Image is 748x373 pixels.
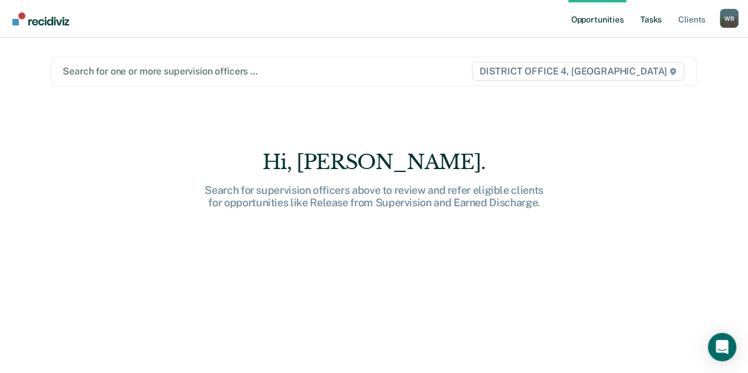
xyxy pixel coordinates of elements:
div: Hi, [PERSON_NAME]. [185,150,564,174]
div: Search for supervision officers above to review and refer eligible clients for opportunities like... [185,184,564,209]
span: DISTRICT OFFICE 4, [GEOGRAPHIC_DATA] [472,62,684,81]
div: Open Intercom Messenger [708,333,736,361]
img: Recidiviz [12,12,69,25]
div: W B [720,9,739,28]
button: Profile dropdown button [720,9,739,28]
